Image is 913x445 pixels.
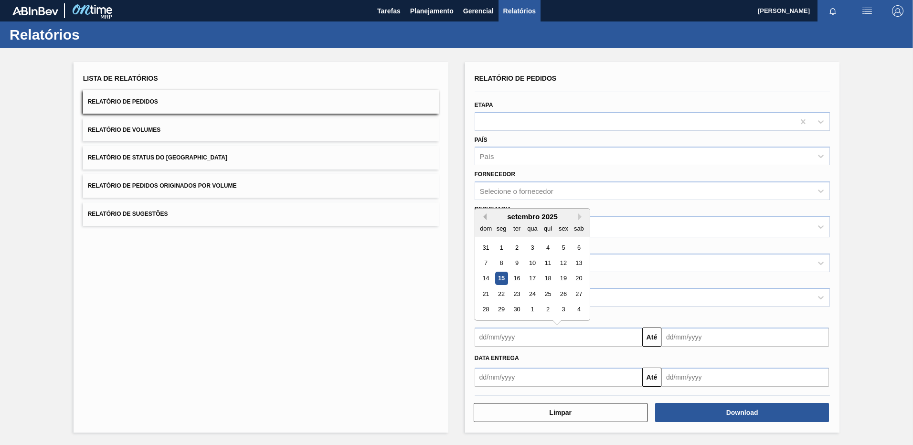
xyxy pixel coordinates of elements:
[88,154,227,161] span: Relatório de Status do [GEOGRAPHIC_DATA]
[475,212,590,221] div: setembro 2025
[377,5,401,17] span: Tarefas
[541,241,554,254] div: Choose quinta-feira, 4 de setembro de 2025
[541,303,554,316] div: Choose quinta-feira, 2 de outubro de 2025
[510,272,523,285] div: Choose terça-feira, 16 de setembro de 2025
[83,74,158,82] span: Lista de Relatórios
[503,5,536,17] span: Relatórios
[572,222,585,235] div: sab
[495,287,508,300] div: Choose segunda-feira, 22 de setembro de 2025
[88,127,160,133] span: Relatório de Volumes
[475,368,642,387] input: dd/mm/yyyy
[526,222,539,235] div: qua
[541,287,554,300] div: Choose quinta-feira, 25 de setembro de 2025
[495,272,508,285] div: Choose segunda-feira, 15 de setembro de 2025
[463,5,494,17] span: Gerencial
[479,222,492,235] div: dom
[478,240,586,317] div: month 2025-09
[661,368,829,387] input: dd/mm/yyyy
[642,328,661,347] button: Até
[495,256,508,269] div: Choose segunda-feira, 8 de setembro de 2025
[661,328,829,347] input: dd/mm/yyyy
[557,241,570,254] div: Choose sexta-feira, 5 de setembro de 2025
[479,241,492,254] div: Choose domingo, 31 de agosto de 2025
[479,303,492,316] div: Choose domingo, 28 de setembro de 2025
[495,303,508,316] div: Choose segunda-feira, 29 de setembro de 2025
[410,5,454,17] span: Planejamento
[526,303,539,316] div: Choose quarta-feira, 1 de outubro de 2025
[495,241,508,254] div: Choose segunda-feira, 1 de setembro de 2025
[88,182,237,189] span: Relatório de Pedidos Originados por Volume
[475,74,557,82] span: Relatório de Pedidos
[557,272,570,285] div: Choose sexta-feira, 19 de setembro de 2025
[480,187,553,195] div: Selecione o fornecedor
[655,403,829,422] button: Download
[475,137,488,143] label: País
[83,90,439,114] button: Relatório de Pedidos
[526,287,539,300] div: Choose quarta-feira, 24 de setembro de 2025
[83,174,439,198] button: Relatório de Pedidos Originados por Volume
[572,256,585,269] div: Choose sábado, 13 de setembro de 2025
[526,256,539,269] div: Choose quarta-feira, 10 de setembro de 2025
[12,7,58,15] img: TNhmsLtSVTkK8tSr43FrP2fwEKptu5GPRR3wAAAABJRU5ErkJggg==
[475,355,519,361] span: Data entrega
[475,206,511,212] label: Cervejaria
[480,213,487,220] button: Previous Month
[474,403,648,422] button: Limpar
[817,4,848,18] button: Notificações
[526,241,539,254] div: Choose quarta-feira, 3 de setembro de 2025
[557,287,570,300] div: Choose sexta-feira, 26 de setembro de 2025
[10,29,179,40] h1: Relatórios
[475,171,515,178] label: Fornecedor
[572,272,585,285] div: Choose sábado, 20 de setembro de 2025
[892,5,903,17] img: Logout
[526,272,539,285] div: Choose quarta-feira, 17 de setembro de 2025
[572,241,585,254] div: Choose sábado, 6 de setembro de 2025
[83,146,439,170] button: Relatório de Status do [GEOGRAPHIC_DATA]
[572,287,585,300] div: Choose sábado, 27 de setembro de 2025
[557,256,570,269] div: Choose sexta-feira, 12 de setembro de 2025
[578,213,585,220] button: Next Month
[479,287,492,300] div: Choose domingo, 21 de setembro de 2025
[479,256,492,269] div: Choose domingo, 7 de setembro de 2025
[510,256,523,269] div: Choose terça-feira, 9 de setembro de 2025
[861,5,873,17] img: userActions
[83,202,439,226] button: Relatório de Sugestões
[642,368,661,387] button: Até
[88,211,168,217] span: Relatório de Sugestões
[510,222,523,235] div: ter
[479,272,492,285] div: Choose domingo, 14 de setembro de 2025
[510,303,523,316] div: Choose terça-feira, 30 de setembro de 2025
[557,222,570,235] div: sex
[475,102,493,108] label: Etapa
[541,222,554,235] div: qui
[510,241,523,254] div: Choose terça-feira, 2 de setembro de 2025
[572,303,585,316] div: Choose sábado, 4 de outubro de 2025
[83,118,439,142] button: Relatório de Volumes
[510,287,523,300] div: Choose terça-feira, 23 de setembro de 2025
[480,152,494,160] div: País
[88,98,158,105] span: Relatório de Pedidos
[557,303,570,316] div: Choose sexta-feira, 3 de outubro de 2025
[495,222,508,235] div: seg
[541,256,554,269] div: Choose quinta-feira, 11 de setembro de 2025
[475,328,642,347] input: dd/mm/yyyy
[541,272,554,285] div: Choose quinta-feira, 18 de setembro de 2025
